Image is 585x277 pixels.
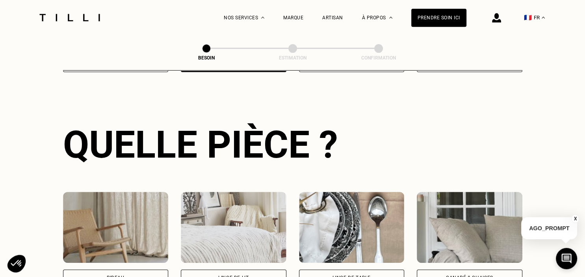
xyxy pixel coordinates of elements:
[411,9,466,27] a: Prendre soin ici
[389,17,392,19] img: Menu déroulant à propos
[339,55,418,61] div: Confirmation
[492,13,501,22] img: icône connexion
[524,14,532,21] span: 🇫🇷
[63,192,169,263] img: Tilli retouche votre Rideau
[37,14,103,21] img: Logo du service de couturière Tilli
[181,192,286,263] img: Tilli retouche votre Linge de lit
[417,192,522,263] img: Tilli retouche votre Canapé & chaises
[299,192,405,263] img: Tilli retouche votre Linge de table
[283,15,303,20] a: Marque
[63,123,522,167] div: Quelle pièce ?
[322,15,343,20] a: Artisan
[571,214,579,223] button: X
[167,55,246,61] div: Besoin
[521,217,577,239] p: AGO_PROMPT
[261,17,264,19] img: Menu déroulant
[542,17,545,19] img: menu déroulant
[253,55,332,61] div: Estimation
